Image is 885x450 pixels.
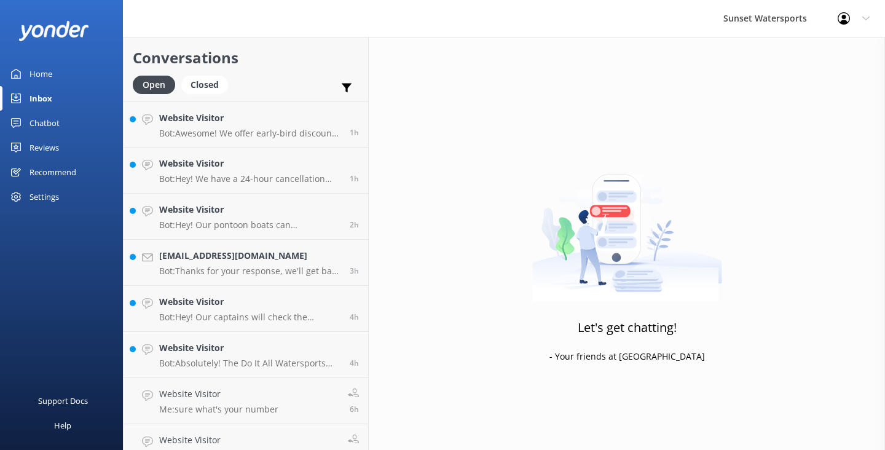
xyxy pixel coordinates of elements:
[181,77,234,91] a: Closed
[159,358,340,369] p: Bot: Absolutely! The Do It All Watersports Package is what you're looking for. It includes up to ...
[133,46,359,69] h2: Conversations
[350,127,359,138] span: Sep 04 2025 05:41pm (UTC -05:00) America/Cancun
[181,76,228,94] div: Closed
[350,404,359,414] span: Sep 04 2025 12:51pm (UTC -05:00) America/Cancun
[159,203,340,216] h4: Website Visitor
[29,86,52,111] div: Inbox
[159,219,340,231] p: Bot: Hey! Our pontoon boats can accommodate up to 8 people, and unfortunately, we can't make exce...
[350,266,359,276] span: Sep 04 2025 03:46pm (UTC -05:00) America/Cancun
[159,173,340,184] p: Bot: Hey! We have a 24-hour cancellation policy. If you cancel your trip at least 24 hours in adv...
[159,341,340,355] h4: Website Visitor
[159,387,278,401] h4: Website Visitor
[124,240,368,286] a: [EMAIL_ADDRESS][DOMAIN_NAME]Bot:Thanks for your response, we'll get back to you as soon as we can...
[159,111,340,125] h4: Website Visitor
[124,148,368,194] a: Website VisitorBot:Hey! We have a 24-hour cancellation policy. If you cancel your trip at least 2...
[350,173,359,184] span: Sep 04 2025 05:31pm (UTC -05:00) America/Cancun
[159,433,221,447] h4: Website Visitor
[133,77,181,91] a: Open
[124,286,368,332] a: Website VisitorBot:Hey! Our captains will check the weather on the day of your trip. If condition...
[350,358,359,368] span: Sep 04 2025 02:35pm (UTC -05:00) America/Cancun
[18,21,89,41] img: yonder-white-logo.png
[124,332,368,378] a: Website VisitorBot:Absolutely! The Do It All Watersports Package is what you're looking for. It i...
[350,219,359,230] span: Sep 04 2025 03:59pm (UTC -05:00) America/Cancun
[124,101,368,148] a: Website VisitorBot:Awesome! We offer early-bird discounts on all of our morning trips when you bo...
[350,312,359,322] span: Sep 04 2025 02:52pm (UTC -05:00) America/Cancun
[532,148,722,302] img: artwork of a man stealing a conversation from at giant smartphone
[29,184,59,209] div: Settings
[29,111,60,135] div: Chatbot
[29,160,76,184] div: Recommend
[578,318,677,337] h3: Let's get chatting!
[38,389,88,413] div: Support Docs
[159,249,340,262] h4: [EMAIL_ADDRESS][DOMAIN_NAME]
[159,266,340,277] p: Bot: Thanks for your response, we'll get back to you as soon as we can during opening hours.
[159,128,340,139] p: Bot: Awesome! We offer early-bird discounts on all of our morning trips when you book directly wi...
[54,413,71,438] div: Help
[159,157,340,170] h4: Website Visitor
[159,312,340,323] p: Bot: Hey! Our captains will check the weather on the day of your trip. If conditions are unsafe, ...
[159,295,340,309] h4: Website Visitor
[124,194,368,240] a: Website VisitorBot:Hey! Our pontoon boats can accommodate up to 8 people, and unfortunately, we c...
[133,76,175,94] div: Open
[29,135,59,160] div: Reviews
[124,378,368,424] a: Website VisitorMe:sure what's your number6h
[29,61,52,86] div: Home
[159,404,278,415] p: Me: sure what's your number
[549,350,705,363] p: - Your friends at [GEOGRAPHIC_DATA]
